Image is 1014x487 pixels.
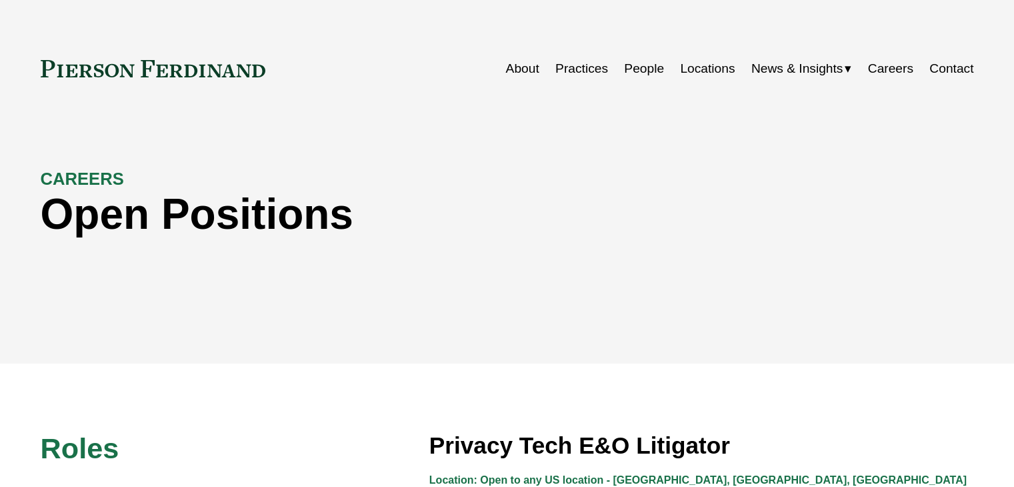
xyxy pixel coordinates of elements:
[41,190,741,239] h1: Open Positions
[41,432,119,464] span: Roles
[506,56,539,81] a: About
[929,56,973,81] a: Contact
[624,56,664,81] a: People
[751,56,852,81] a: folder dropdown
[555,56,608,81] a: Practices
[751,57,843,81] span: News & Insights
[41,169,124,188] strong: CAREERS
[868,56,913,81] a: Careers
[429,431,974,460] h3: Privacy Tech E&O Litigator
[680,56,735,81] a: Locations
